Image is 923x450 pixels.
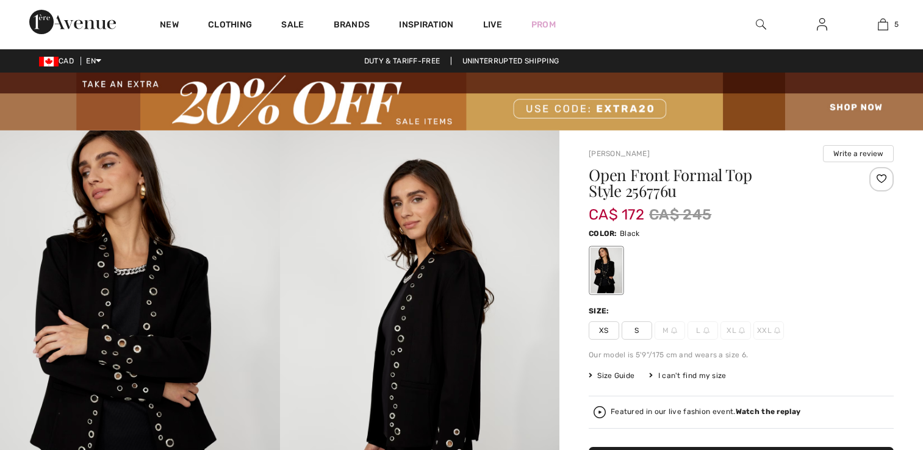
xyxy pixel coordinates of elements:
[591,248,622,293] div: Black
[589,167,843,199] h1: Open Front Formal Top Style 256776u
[878,17,888,32] img: My Bag
[589,305,612,316] div: Size:
[281,20,304,32] a: Sale
[823,145,894,162] button: Write a review
[29,10,116,34] img: 1ère Avenue
[589,194,644,223] span: CA$ 172
[736,407,801,416] strong: Watch the replay
[208,20,252,32] a: Clothing
[807,17,837,32] a: Sign In
[649,204,711,226] span: CA$ 245
[853,17,913,32] a: 5
[688,321,718,340] span: L
[753,321,784,340] span: XXL
[703,327,709,334] img: ring-m.svg
[86,57,101,65] span: EN
[594,406,606,418] img: Watch the replay
[894,19,899,30] span: 5
[817,17,827,32] img: My Info
[531,18,556,31] a: Prom
[739,327,745,334] img: ring-m.svg
[589,349,894,360] div: Our model is 5'9"/175 cm and wears a size 6.
[622,321,652,340] span: S
[611,408,800,416] div: Featured in our live fashion event.
[671,327,677,334] img: ring-m.svg
[39,57,59,66] img: Canadian Dollar
[589,370,634,381] span: Size Guide
[655,321,685,340] span: M
[774,327,780,334] img: ring-m.svg
[334,20,370,32] a: Brands
[620,229,640,238] span: Black
[160,20,179,32] a: New
[39,57,79,65] span: CAD
[399,20,453,32] span: Inspiration
[649,370,726,381] div: I can't find my size
[483,18,502,31] a: Live
[589,321,619,340] span: XS
[720,321,751,340] span: XL
[589,229,617,238] span: Color:
[589,149,650,158] a: [PERSON_NAME]
[756,17,766,32] img: search the website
